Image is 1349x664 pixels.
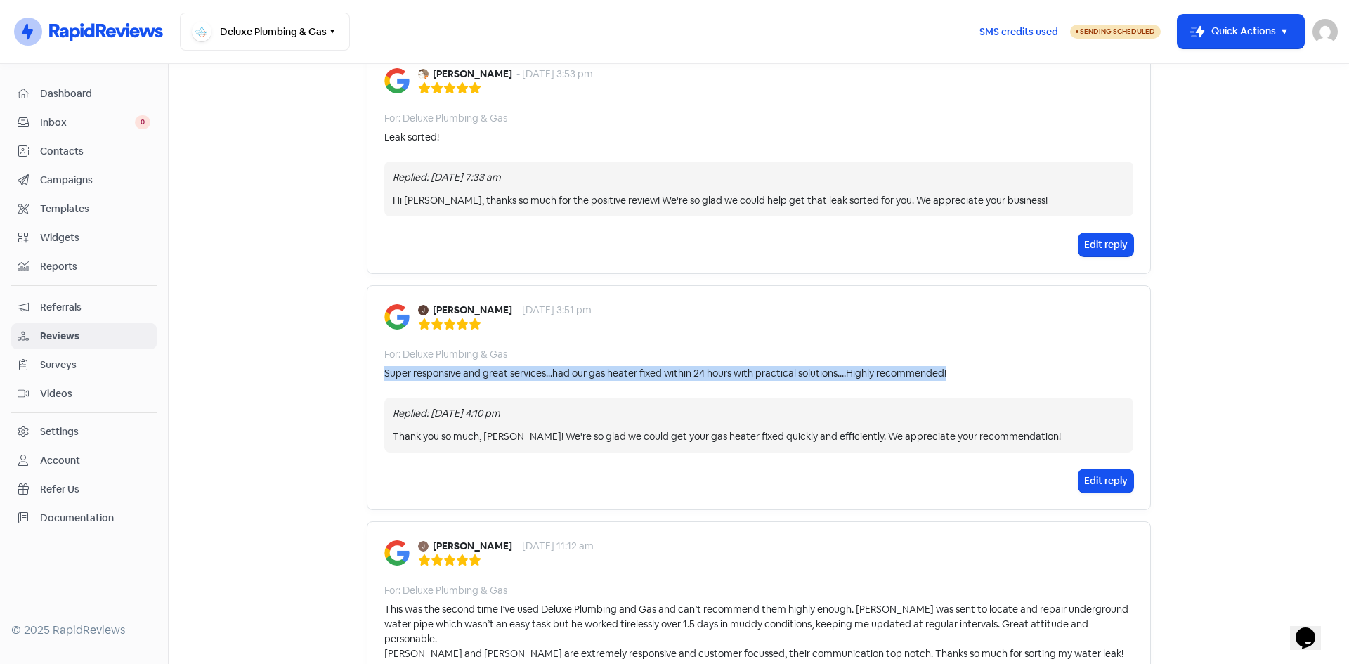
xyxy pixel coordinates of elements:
[1290,608,1335,650] iframe: chat widget
[418,69,429,79] img: Avatar
[418,541,429,552] img: Avatar
[11,323,157,349] a: Reviews
[40,259,150,274] span: Reports
[393,429,1125,444] div: Thank you so much, [PERSON_NAME]! We're so glad we could get your gas heater fixed quickly and ef...
[516,303,592,318] div: - [DATE] 3:51 pm
[433,67,512,82] b: [PERSON_NAME]
[384,304,410,330] img: Image
[40,173,150,188] span: Campaigns
[11,196,157,222] a: Templates
[1070,23,1161,40] a: Sending Scheduled
[11,381,157,407] a: Videos
[418,305,429,315] img: Avatar
[180,13,350,51] button: Deluxe Plumbing & Gas
[40,230,150,245] span: Widgets
[40,86,150,101] span: Dashboard
[40,511,150,526] span: Documentation
[11,167,157,193] a: Campaigns
[40,115,135,130] span: Inbox
[433,303,512,318] b: [PERSON_NAME]
[433,539,512,554] b: [PERSON_NAME]
[1178,15,1304,48] button: Quick Actions
[40,453,80,468] div: Account
[11,294,157,320] a: Referrals
[1078,233,1133,256] button: Edit reply
[384,111,507,126] div: For: Deluxe Plumbing & Gas
[393,193,1125,208] div: Hi [PERSON_NAME], thanks so much for the positive review! We're so glad we could help get that le...
[11,476,157,502] a: Refer Us
[11,419,157,445] a: Settings
[384,347,507,362] div: For: Deluxe Plumbing & Gas
[40,358,150,372] span: Surveys
[516,67,593,82] div: - [DATE] 3:53 pm
[11,138,157,164] a: Contacts
[40,329,150,344] span: Reviews
[11,254,157,280] a: Reports
[11,352,157,378] a: Surveys
[135,115,150,129] span: 0
[40,202,150,216] span: Templates
[1080,27,1155,36] span: Sending Scheduled
[11,225,157,251] a: Widgets
[11,448,157,474] a: Account
[393,407,500,419] i: Replied: [DATE] 4:10 pm
[384,130,439,145] div: Leak sorted!
[384,68,410,93] img: Image
[1078,469,1133,493] button: Edit reply
[384,602,1133,661] div: This was the second time I’ve used Deluxe Plumbing and Gas and can’t recommend them highly enough...
[393,171,501,183] i: Replied: [DATE] 7:33 am
[979,25,1058,39] span: SMS credits used
[40,482,150,497] span: Refer Us
[11,81,157,107] a: Dashboard
[40,424,79,439] div: Settings
[384,366,946,381] div: Super responsive and great services...had our gas heater fixed within 24 hours with practical sol...
[11,505,157,531] a: Documentation
[40,386,150,401] span: Videos
[967,23,1070,38] a: SMS credits used
[40,144,150,159] span: Contacts
[1312,19,1338,44] img: User
[384,583,507,598] div: For: Deluxe Plumbing & Gas
[40,300,150,315] span: Referrals
[384,540,410,566] img: Image
[516,539,594,554] div: - [DATE] 11:12 am
[11,110,157,136] a: Inbox 0
[11,622,157,639] div: © 2025 RapidReviews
